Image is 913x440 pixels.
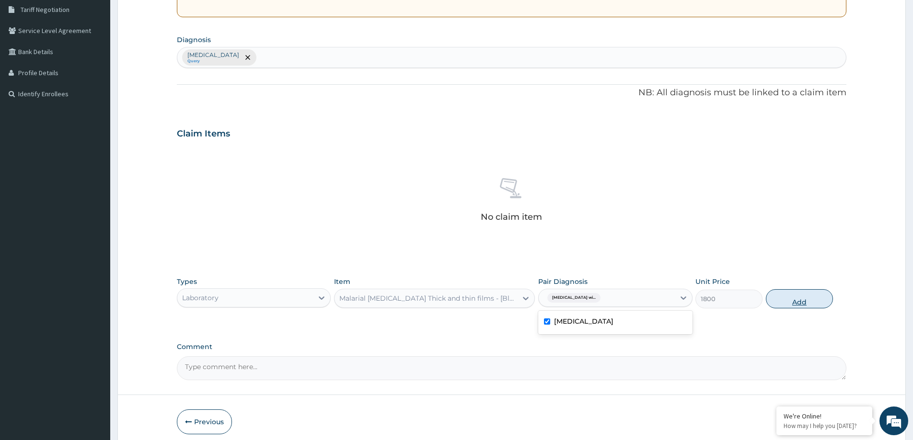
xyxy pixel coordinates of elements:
[56,121,132,217] span: We're online!
[18,48,39,72] img: d_794563401_company_1708531726252_794563401
[481,212,542,222] p: No claim item
[538,277,588,286] label: Pair Diagnosis
[334,277,350,286] label: Item
[177,87,846,99] p: NB: All diagnosis must be linked to a claim item
[784,412,865,420] div: We're Online!
[187,51,239,59] p: [MEDICAL_DATA]
[157,5,180,28] div: Minimize live chat window
[339,293,518,303] div: Malarial [MEDICAL_DATA] Thick and thin films - [Blood]
[177,129,230,139] h3: Claim Items
[547,293,601,303] span: [MEDICAL_DATA] wi...
[177,35,211,45] label: Diagnosis
[177,278,197,286] label: Types
[187,59,239,64] small: Query
[177,409,232,434] button: Previous
[21,5,69,14] span: Tariff Negotiation
[182,293,219,303] div: Laboratory
[554,316,613,326] label: [MEDICAL_DATA]
[5,261,183,295] textarea: Type your message and hit 'Enter'
[784,422,865,430] p: How may I help you today?
[695,277,730,286] label: Unit Price
[177,343,846,351] label: Comment
[50,54,161,66] div: Chat with us now
[766,289,833,308] button: Add
[243,53,252,62] span: remove selection option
